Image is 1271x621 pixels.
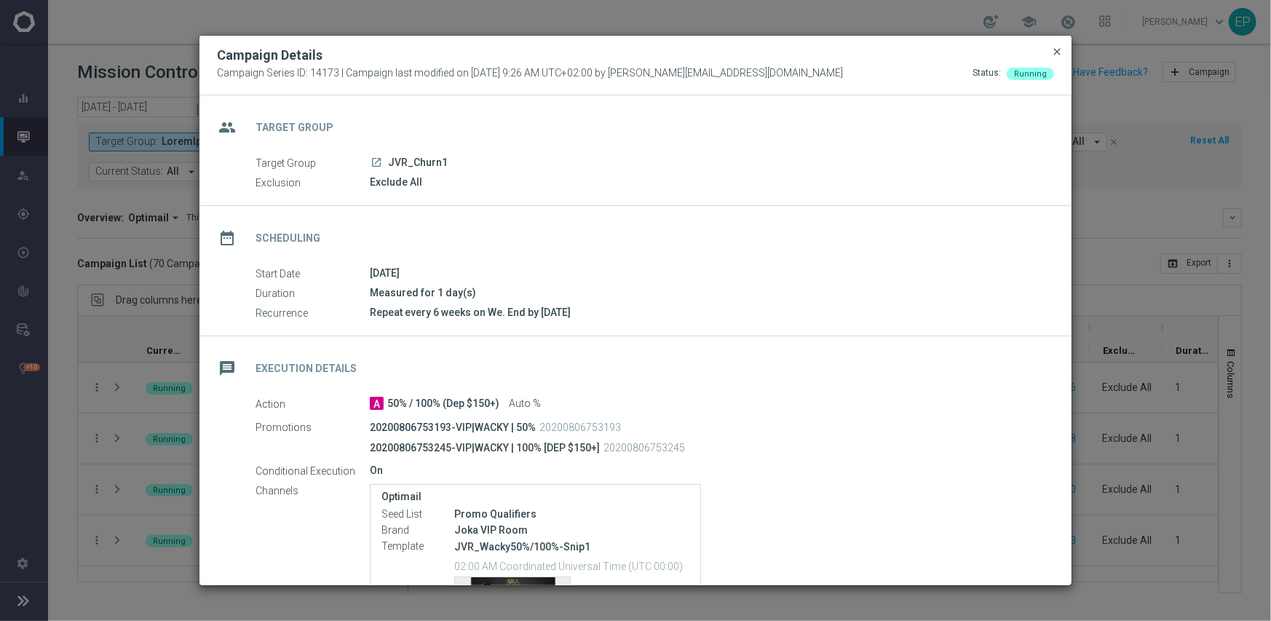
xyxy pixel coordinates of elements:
[256,232,320,245] h2: Scheduling
[381,491,689,503] label: Optimail
[256,306,370,320] label: Recurrence
[256,176,370,189] label: Exclusion
[370,463,1043,478] div: On
[371,157,382,168] i: launch
[256,421,370,434] label: Promotions
[454,558,689,573] p: 02:00 AM Coordinated Universal Time (UTC 00:00)
[214,225,240,251] i: date_range
[370,175,1043,189] div: Exclude All
[370,285,1043,300] div: Measured for 1 day(s)
[509,397,541,411] span: Auto %
[217,47,322,64] h2: Campaign Details
[370,421,536,434] p: 20200806753193-VIP|WACKY | 50%
[256,157,370,170] label: Target Group
[603,441,685,454] p: 20200806753245
[381,540,454,553] label: Template
[217,67,843,80] span: Campaign Series ID: 14173 | Campaign last modified on [DATE] 9:26 AM UTC+02:00 by [PERSON_NAME][E...
[370,266,1043,280] div: [DATE]
[256,484,370,497] label: Channels
[256,121,333,135] h2: Target Group
[256,397,370,411] label: Action
[388,157,448,170] span: JVR_Churn1
[454,507,689,521] div: Promo Qualifiers
[370,441,600,454] p: 20200806753245-VIP|WACKY | 100% [DEP $150+]
[370,397,384,410] span: A
[539,421,621,434] p: 20200806753193
[973,67,1001,80] div: Status:
[1014,69,1047,79] span: Running
[214,355,240,381] i: message
[256,464,370,478] label: Conditional Execution
[454,540,689,553] p: JVR_Wacky50%/100%-Snip1
[381,524,454,537] label: Brand
[214,114,240,141] i: group
[256,267,370,280] label: Start Date
[454,523,689,537] div: Joka VIP Room
[1051,46,1063,58] span: close
[256,287,370,300] label: Duration
[256,362,357,376] h2: Execution Details
[370,157,383,170] a: launch
[1007,67,1054,79] colored-tag: Running
[370,305,1043,320] div: Repeat every 6 weeks on We. End by [DATE]
[381,508,454,521] label: Seed List
[387,397,499,411] span: 50% / 100% (Dep $150+)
